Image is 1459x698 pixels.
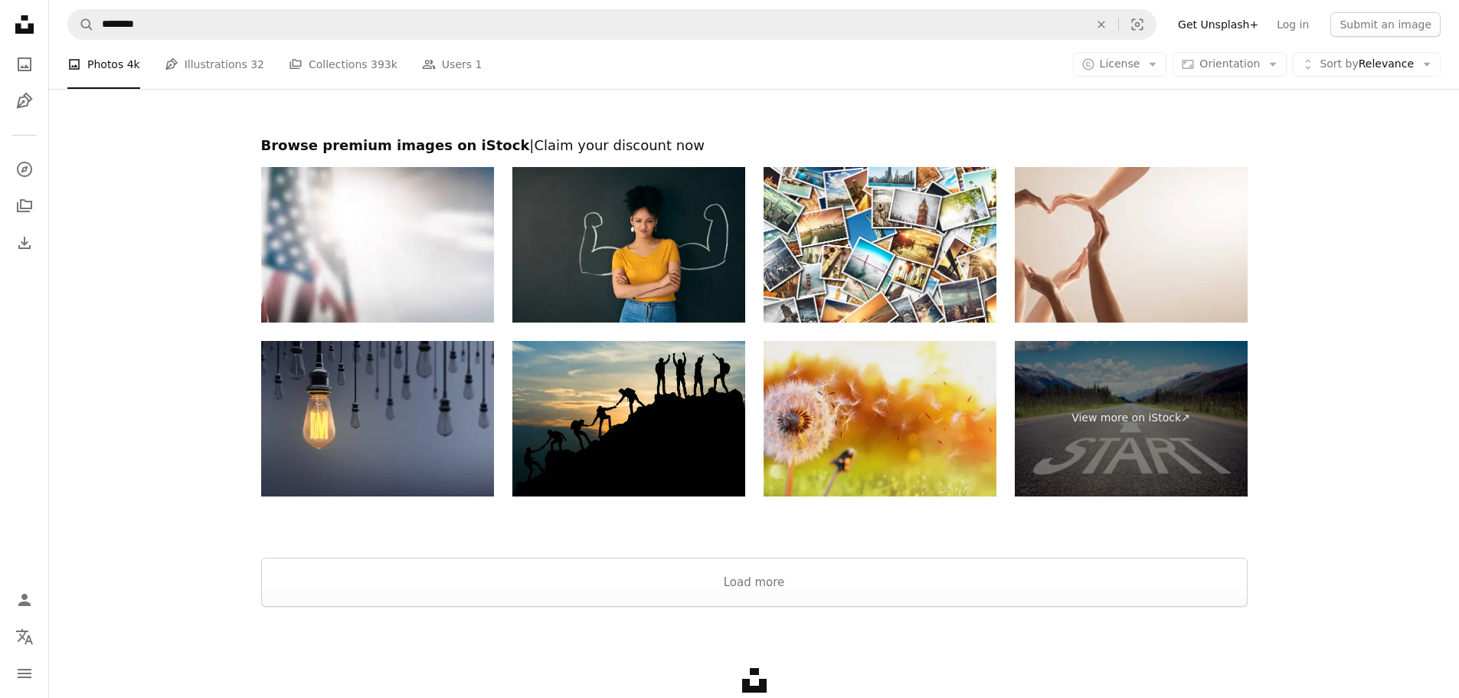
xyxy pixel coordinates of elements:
button: Submit an image [1330,12,1441,37]
a: Illustrations 32 [165,40,264,89]
span: 393k [371,56,397,73]
button: Visual search [1119,10,1156,39]
a: Illustrations [9,86,40,116]
a: Photos [9,49,40,80]
a: Download History [9,228,40,258]
span: 1 [476,56,483,73]
button: Language [9,621,40,652]
a: Explore [9,154,40,185]
a: Log in / Sign up [9,585,40,615]
span: Orientation [1199,57,1260,70]
h2: Browse premium images on iStock [261,136,1248,155]
a: Home — Unsplash [9,9,40,43]
button: Orientation [1173,52,1287,77]
img: Group of people on peak mountain climbing helping team work , travel trekking success business co... [512,341,745,496]
a: View more on iStock↗ [1015,341,1248,496]
button: Sort byRelevance [1293,52,1441,77]
a: Collections [9,191,40,221]
span: License [1100,57,1140,70]
button: Clear [1084,10,1118,39]
span: | Claim your discount now [529,137,705,153]
a: Users 1 [422,40,483,89]
button: Load more [261,558,1248,607]
button: Menu [9,658,40,689]
img: American flag for Memorial Day, 4th of July, Labour Day [261,167,494,323]
img: I am a strong woman! [512,167,745,323]
span: 32 [250,56,264,73]
img: collage of printed travel images [764,167,996,323]
span: Relevance [1320,57,1414,72]
a: Log in [1268,12,1318,37]
a: Get Unsplash+ [1169,12,1268,37]
span: Sort by [1320,57,1358,70]
img: Dandelion In Field At Sunset - air And Blowing [764,341,996,496]
img: Glowing Light Bulb Standing Out From the Crowd [261,341,494,496]
a: Collections 393k [289,40,397,89]
form: Find visuals sitewide [67,9,1156,40]
button: Search Unsplash [68,10,94,39]
img: The concept of unity, cooperation, teamwork and charity. [1015,167,1248,323]
button: License [1073,52,1167,77]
